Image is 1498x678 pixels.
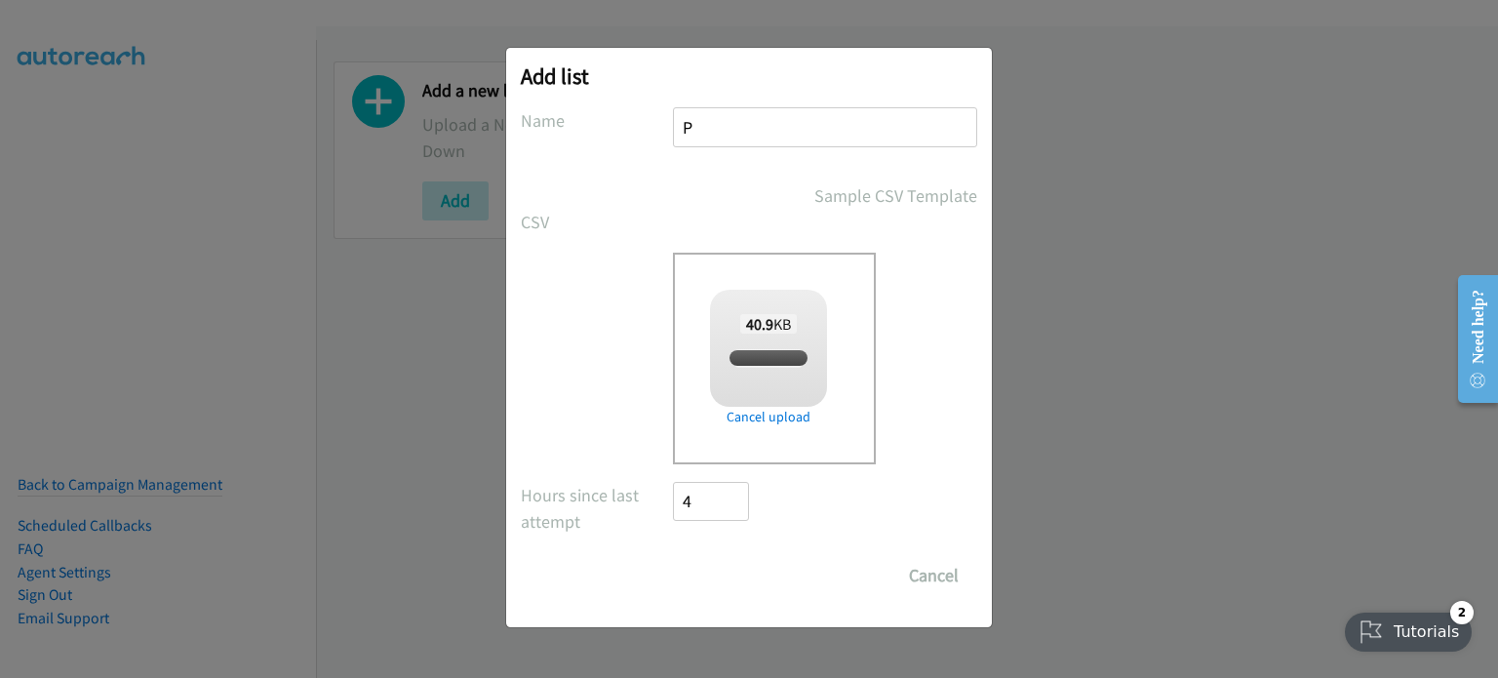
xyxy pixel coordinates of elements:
[740,314,798,334] span: KB
[521,62,977,90] h2: Add list
[890,556,977,595] button: Cancel
[1442,261,1498,417] iframe: Resource Center
[735,349,801,368] span: split_3.csv
[746,314,773,334] strong: 40.9
[521,482,673,535] label: Hours since last attempt
[521,209,673,235] label: CSV
[1333,593,1483,663] iframe: Checklist
[814,182,977,209] a: Sample CSV Template
[521,107,673,134] label: Name
[710,407,827,427] a: Cancel upload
